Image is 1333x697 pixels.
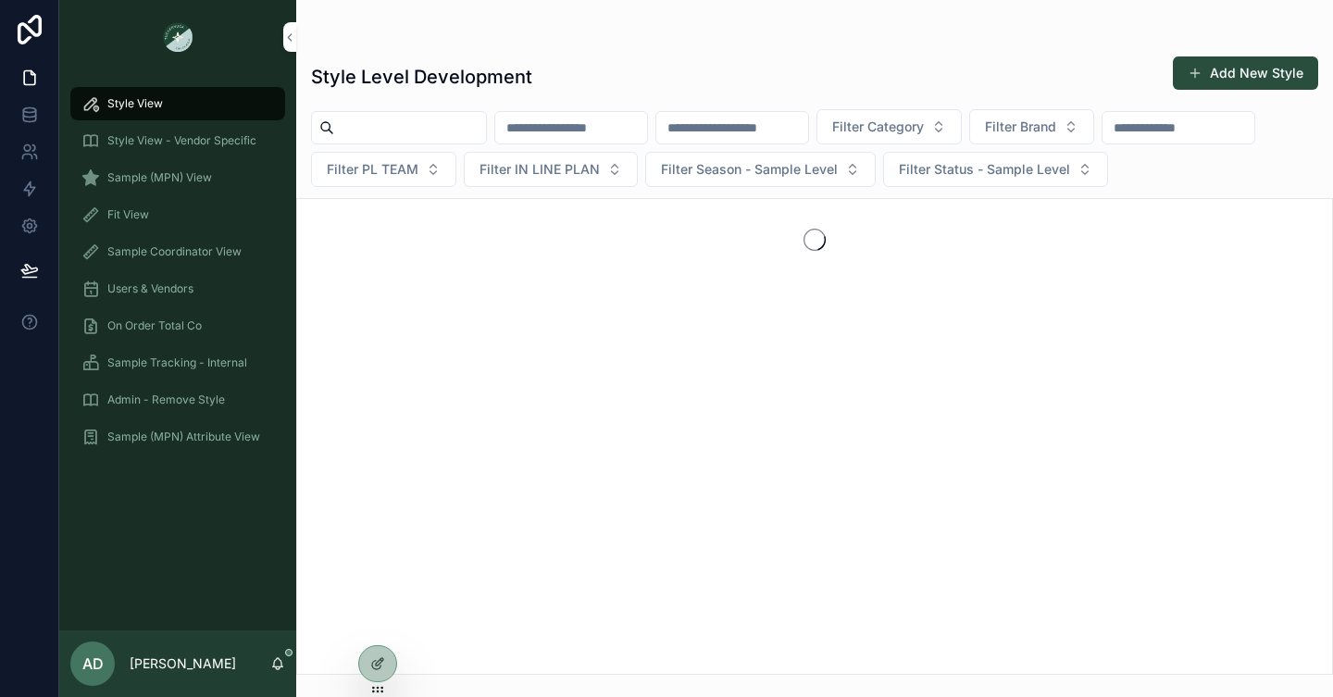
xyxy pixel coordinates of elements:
[70,346,285,380] a: Sample Tracking - Internal
[70,87,285,120] a: Style View
[107,429,260,444] span: Sample (MPN) Attribute View
[70,198,285,231] a: Fit View
[70,124,285,157] a: Style View - Vendor Specific
[59,74,296,478] div: scrollable content
[70,383,285,417] a: Admin - Remove Style
[311,152,456,187] button: Select Button
[107,392,225,407] span: Admin - Remove Style
[883,152,1108,187] button: Select Button
[70,161,285,194] a: Sample (MPN) View
[70,272,285,305] a: Users & Vendors
[327,160,418,179] span: Filter PL TEAM
[107,244,242,259] span: Sample Coordinator View
[816,109,962,144] button: Select Button
[70,420,285,454] a: Sample (MPN) Attribute View
[107,355,247,370] span: Sample Tracking - Internal
[70,309,285,342] a: On Order Total Co
[107,281,193,296] span: Users & Vendors
[1173,56,1318,90] button: Add New Style
[107,96,163,111] span: Style View
[899,160,1070,179] span: Filter Status - Sample Level
[985,118,1056,136] span: Filter Brand
[832,118,924,136] span: Filter Category
[969,109,1094,144] button: Select Button
[70,235,285,268] a: Sample Coordinator View
[311,64,532,90] h1: Style Level Development
[107,318,202,333] span: On Order Total Co
[82,653,104,675] span: AD
[130,654,236,673] p: [PERSON_NAME]
[645,152,876,187] button: Select Button
[107,133,256,148] span: Style View - Vendor Specific
[464,152,638,187] button: Select Button
[480,160,600,179] span: Filter IN LINE PLAN
[661,160,838,179] span: Filter Season - Sample Level
[107,170,212,185] span: Sample (MPN) View
[163,22,193,52] img: App logo
[107,207,149,222] span: Fit View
